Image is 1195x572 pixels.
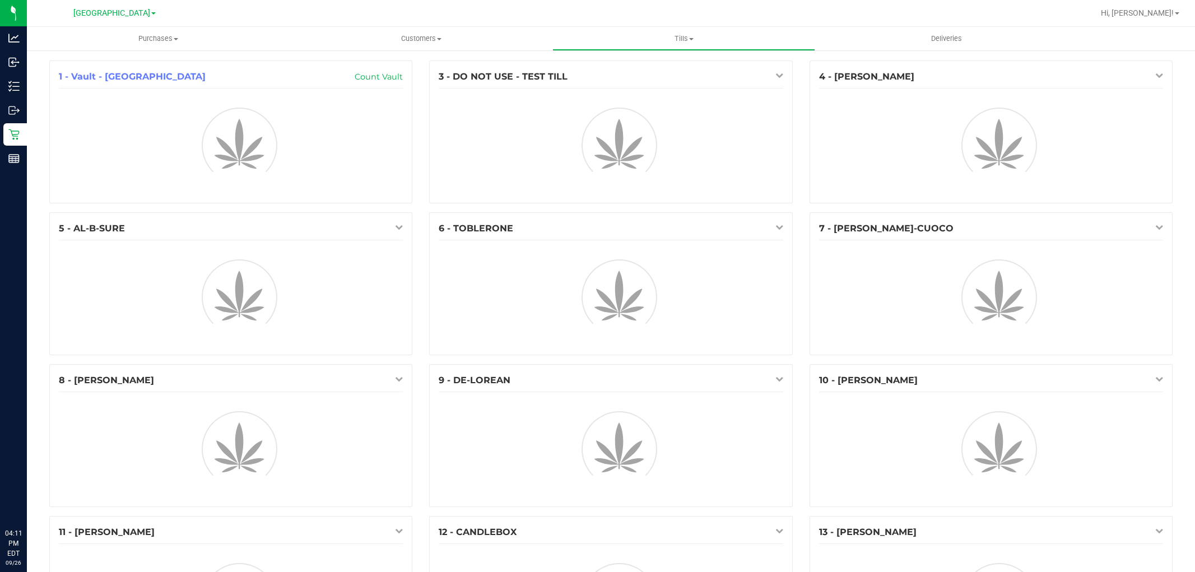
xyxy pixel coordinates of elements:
[819,223,954,234] span: 7 - [PERSON_NAME]-CUOCO
[8,153,20,164] inline-svg: Reports
[27,27,290,50] a: Purchases
[73,8,150,18] span: [GEOGRAPHIC_DATA]
[8,57,20,68] inline-svg: Inbound
[439,71,568,82] span: 3 - DO NOT USE - TEST TILL
[59,375,154,385] span: 8 - [PERSON_NAME]
[819,71,914,82] span: 4 - [PERSON_NAME]
[552,27,815,50] a: Tills
[5,528,22,559] p: 04:11 PM EDT
[59,223,125,234] span: 5 - AL-B-SURE
[439,223,513,234] span: 6 - TOBLERONE
[290,27,552,50] a: Customers
[59,71,206,82] span: 1 - Vault - [GEOGRAPHIC_DATA]
[290,34,552,44] span: Customers
[8,32,20,44] inline-svg: Analytics
[5,559,22,567] p: 09/26
[819,527,917,537] span: 13 - [PERSON_NAME]
[27,34,290,44] span: Purchases
[553,34,815,44] span: Tills
[8,81,20,92] inline-svg: Inventory
[439,527,517,537] span: 12 - CANDLEBOX
[1101,8,1174,17] span: Hi, [PERSON_NAME]!
[916,34,977,44] span: Deliveries
[59,527,155,537] span: 11 - [PERSON_NAME]
[8,105,20,116] inline-svg: Outbound
[815,27,1078,50] a: Deliveries
[8,129,20,140] inline-svg: Retail
[819,375,918,385] span: 10 - [PERSON_NAME]
[439,375,510,385] span: 9 - DE-LOREAN
[355,72,403,82] a: Count Vault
